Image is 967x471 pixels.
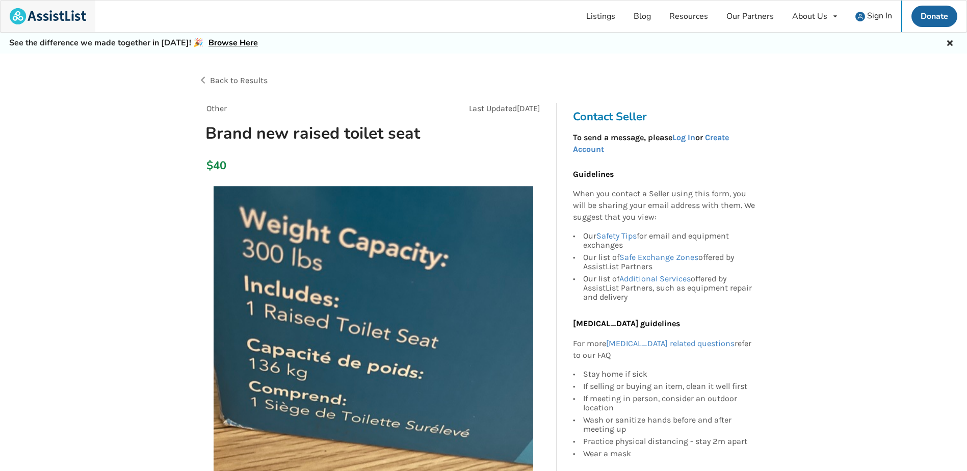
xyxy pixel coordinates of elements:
[583,370,755,380] div: Stay home if sick
[583,392,755,414] div: If meeting in person, consider an outdoor location
[867,10,892,21] span: Sign In
[197,123,438,144] h1: Brand new raised toilet seat
[624,1,660,32] a: Blog
[911,6,957,27] a: Donate
[619,252,698,262] a: Safe Exchange Zones
[583,380,755,392] div: If selling or buying an item, clean it well first
[792,12,827,20] div: About Us
[10,8,86,24] img: assistlist-logo
[573,319,680,328] b: [MEDICAL_DATA] guidelines
[583,231,755,251] div: Our for email and equipment exchanges
[619,274,691,283] a: Additional Services
[573,110,761,124] h3: Contact Seller
[210,75,268,85] span: Back to Results
[583,435,755,448] div: Practice physical distancing - stay 2m apart
[9,38,258,48] h5: See the difference we made together in [DATE]! 🎉
[672,133,695,142] a: Log In
[573,169,614,179] b: Guidelines
[583,251,755,273] div: Our list of offered by AssistList Partners
[577,1,624,32] a: Listings
[206,159,212,173] div: $40
[208,37,258,48] a: Browse Here
[717,1,783,32] a: Our Partners
[855,12,865,21] img: user icon
[469,103,517,113] span: Last Updated
[846,1,901,32] a: user icon Sign In
[583,273,755,302] div: Our list of offered by AssistList Partners, such as equipment repair and delivery
[583,414,755,435] div: Wash or sanitize hands before and after meeting up
[606,338,735,348] a: [MEDICAL_DATA] related questions
[517,103,540,113] span: [DATE]
[573,133,729,154] strong: To send a message, please or
[583,448,755,458] div: Wear a mask
[573,338,755,361] p: For more refer to our FAQ
[573,133,729,154] a: Create Account
[573,188,755,223] p: When you contact a Seller using this form, you will be sharing your email address with them. We s...
[596,231,637,241] a: Safety Tips
[206,103,227,113] span: Other
[660,1,717,32] a: Resources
